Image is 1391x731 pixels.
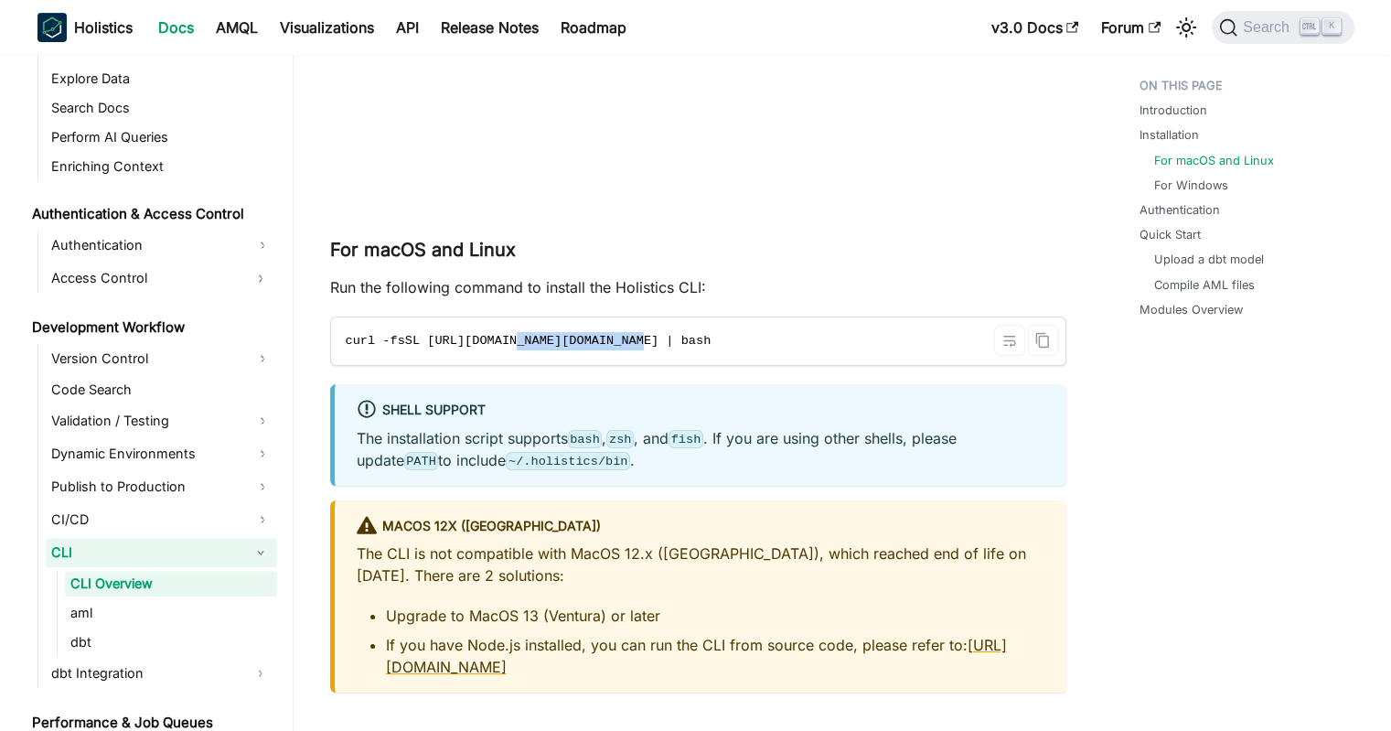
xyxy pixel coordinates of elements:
[46,263,244,293] a: Access Control
[1154,276,1255,294] a: Compile AML files
[65,600,277,626] a: aml
[46,505,277,534] a: CI/CD
[46,659,244,688] a: dbt Integration
[404,452,439,470] code: PATH
[46,124,277,150] a: Perform AI Queries
[1212,11,1354,44] button: Search (Ctrl+K)
[46,95,277,121] a: Search Docs
[244,659,277,688] button: Expand sidebar category 'dbt Integration'
[37,13,67,42] img: Holistics
[1140,226,1201,243] a: Quick Start
[606,430,634,448] code: zsh
[357,427,1044,471] p: The installation script supports , , and . If you are using other shells, please update to include .
[19,55,294,731] nav: Docs sidebar
[357,399,1044,423] div: Shell Support
[980,13,1090,42] a: v3.0 Docs
[330,276,1066,298] p: Run the following command to install the Holistics CLI:
[1322,18,1341,35] kbd: K
[1140,201,1220,219] a: Authentication
[1154,152,1274,169] a: For macOS and Linux
[46,344,277,373] a: Version Control
[65,629,277,655] a: dbt
[27,315,277,340] a: Development Workflow
[386,605,1044,627] li: Upgrade to MacOS 13 (Ventura) or later
[1140,301,1243,318] a: Modules Overview
[346,334,712,348] span: curl -fsSL [URL][DOMAIN_NAME][DOMAIN_NAME] | bash
[46,66,277,91] a: Explore Data
[37,13,133,42] a: HolisticsHolistics
[550,13,637,42] a: Roadmap
[1090,13,1172,42] a: Forum
[269,13,385,42] a: Visualizations
[357,543,1044,586] p: The CLI is not compatible with MacOS 12.x ([GEOGRAPHIC_DATA]), which reached end of life on [DATE...
[1140,102,1207,119] a: Introduction
[46,472,277,501] a: Publish to Production
[46,377,277,403] a: Code Search
[27,201,277,227] a: Authentication & Access Control
[1237,19,1300,36] span: Search
[46,231,277,260] a: Authentication
[568,430,603,448] code: bash
[430,13,550,42] a: Release Notes
[147,13,205,42] a: Docs
[1154,177,1228,194] a: For Windows
[386,634,1044,678] li: If you have Node.js installed, you can run the CLI from source code, please refer to:
[506,452,630,470] code: ~/.holistics/bin
[330,239,1066,262] h3: For macOS and Linux
[669,430,703,448] code: fish
[205,13,269,42] a: AMQL
[65,571,277,597] a: CLI Overview
[1140,126,1199,144] a: Installation
[244,263,277,293] button: Expand sidebar category 'Access Control'
[1154,251,1264,268] a: Upload a dbt model
[46,439,277,468] a: Dynamic Environments
[1028,325,1058,356] button: Copy code to clipboard
[385,13,430,42] a: API
[74,16,133,38] b: Holistics
[357,515,1044,539] div: MacOS 12x ([GEOGRAPHIC_DATA])
[46,154,277,179] a: Enriching Context
[46,538,244,567] a: CLI
[1172,13,1201,42] button: Switch between dark and light mode (currently light mode)
[46,406,277,435] a: Validation / Testing
[994,325,1025,356] button: Toggle word wrap
[244,538,277,567] button: Collapse sidebar category 'CLI'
